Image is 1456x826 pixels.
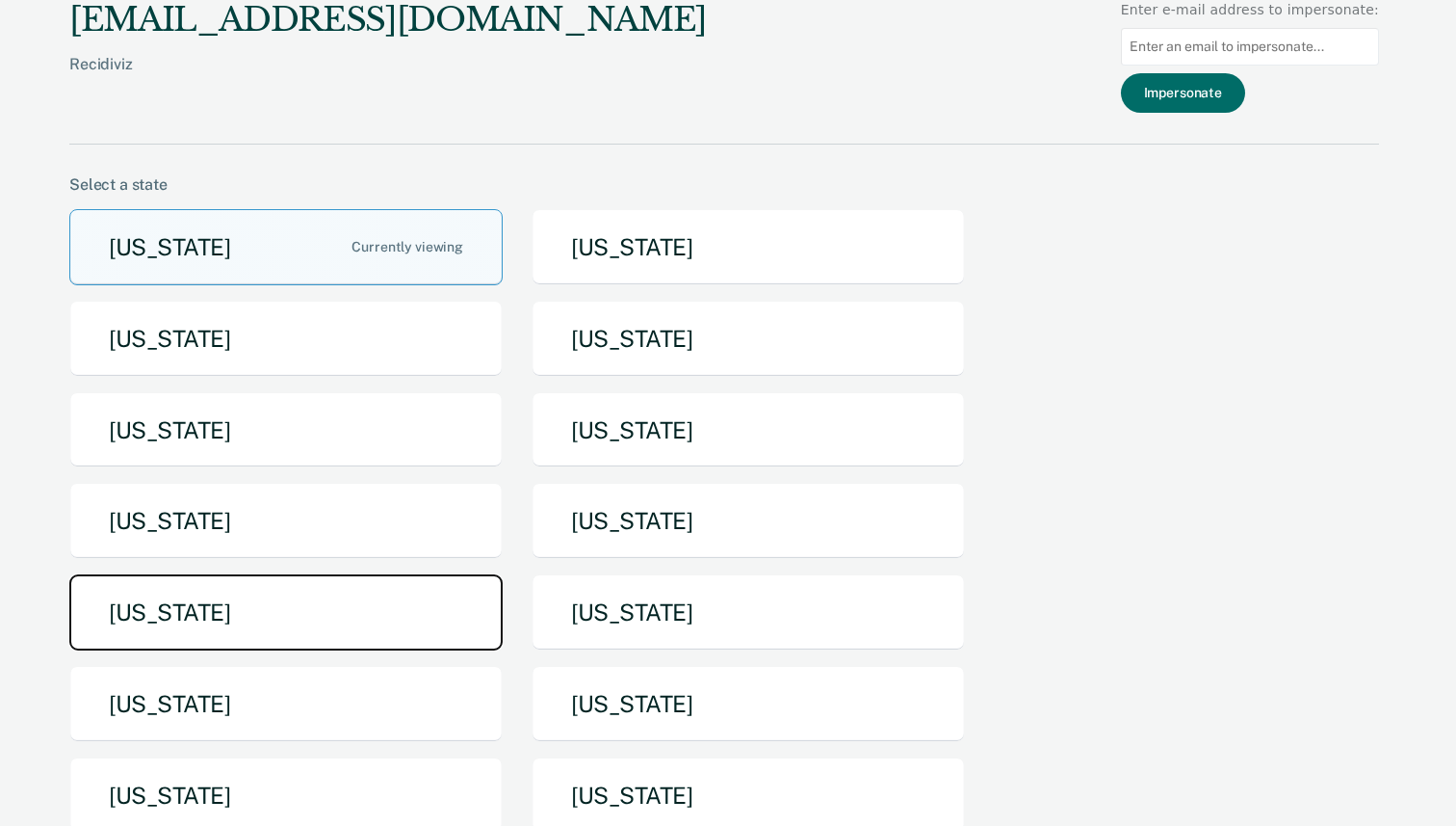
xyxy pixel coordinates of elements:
div: Recidiviz [69,55,707,104]
button: [US_STATE] [532,209,965,285]
div: Select a state [69,175,1379,194]
input: Enter an email to impersonate... [1121,28,1379,66]
button: [US_STATE] [69,209,503,285]
button: [US_STATE] [532,301,965,377]
button: [US_STATE] [532,574,965,651]
button: Impersonate [1121,73,1245,113]
button: [US_STATE] [532,392,965,468]
button: [US_STATE] [69,666,503,742]
button: [US_STATE] [69,392,503,468]
button: [US_STATE] [69,301,503,377]
button: [US_STATE] [69,574,503,651]
button: [US_STATE] [532,483,965,559]
button: [US_STATE] [532,666,965,742]
button: [US_STATE] [69,483,503,559]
